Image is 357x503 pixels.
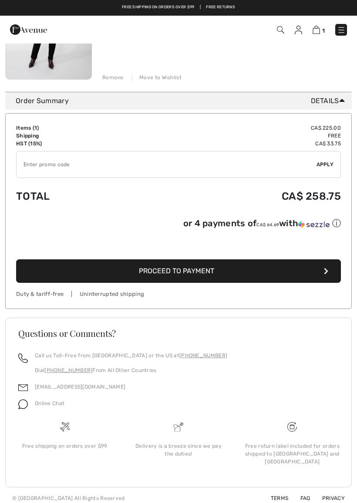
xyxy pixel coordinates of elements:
[322,27,325,34] span: 1
[35,352,227,359] p: Call us Toll-Free from [GEOGRAPHIC_DATA] or the US at
[60,422,70,432] img: Free shipping on orders over $99
[312,495,345,501] a: Privacy
[313,24,325,35] a: 1
[287,422,297,432] img: Free shipping on orders over $99
[134,124,341,132] td: CA$ 225.00
[16,290,341,298] div: Duty & tariff-free | Uninterrupted shipping
[242,442,342,466] div: Free return label included for orders shipped to [GEOGRAPHIC_DATA] and [GEOGRAPHIC_DATA]
[44,367,92,373] a: [PHONE_NUMBER]
[10,25,47,33] a: 1ère Avenue
[183,218,341,229] div: or 4 payments of with
[122,4,195,10] a: Free shipping on orders over $99
[134,181,341,211] td: CA$ 258.75
[35,400,64,406] span: Online Chat
[256,222,279,228] span: CA$ 64.69
[134,140,341,148] td: CA$ 33.75
[16,132,134,140] td: Shipping
[18,399,28,409] img: chat
[134,132,341,140] td: Free
[311,96,348,106] span: Details
[206,4,235,10] a: Free Returns
[16,259,341,283] button: Proceed to Payment
[16,232,341,256] iframe: PayPal-paypal
[12,494,125,502] div: © [GEOGRAPHIC_DATA] All Rights Reserved
[18,383,28,392] img: email
[35,366,227,374] p: Dial From All Other Countries
[15,442,115,450] div: Free shipping on orders over $99
[34,125,37,131] span: 1
[313,26,320,34] img: Shopping Bag
[16,124,134,132] td: Items ( )
[139,267,214,275] span: Proceed to Payment
[18,353,28,363] img: call
[128,442,228,458] div: Delivery is a breeze since we pay the duties!
[179,352,227,359] a: [PHONE_NUMBER]
[17,151,317,178] input: Promo code
[260,495,289,501] a: Terms
[337,26,346,34] img: Menu
[102,74,124,81] div: Remove
[10,21,47,38] img: 1ère Avenue
[16,181,134,211] td: Total
[277,26,284,34] img: Search
[35,384,125,390] a: [EMAIL_ADDRESS][DOMAIN_NAME]
[290,495,310,501] a: FAQ
[174,422,183,432] img: Delivery is a breeze since we pay the duties!
[200,4,201,10] span: |
[317,161,334,168] span: Apply
[298,221,330,228] img: Sezzle
[132,74,182,81] div: Move to Wishlist
[16,96,348,106] div: Order Summary
[295,26,302,34] img: My Info
[16,218,341,232] div: or 4 payments ofCA$ 64.69withSezzle Click to learn more about Sezzle
[18,329,339,338] h3: Questions or Comments?
[16,140,134,148] td: HST (15%)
